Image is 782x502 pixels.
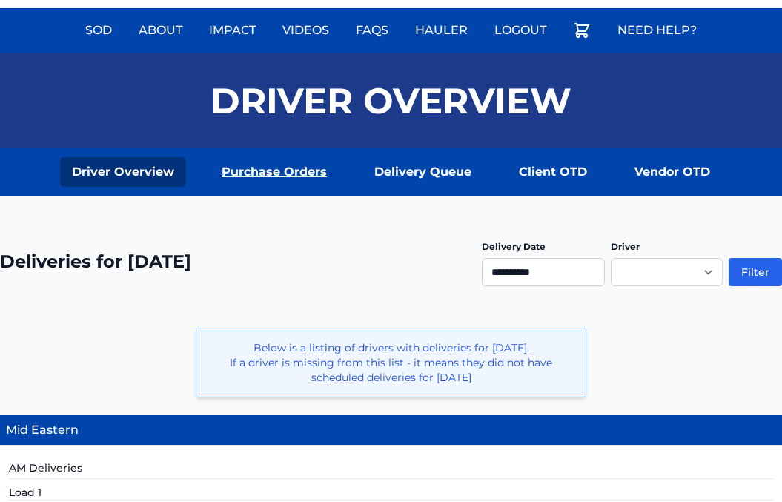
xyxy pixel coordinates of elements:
button: Filter [729,258,782,286]
a: Need Help? [609,13,706,48]
label: Driver [611,241,640,252]
a: Purchase Orders [210,157,339,187]
a: Hauler [406,13,477,48]
a: Impact [200,13,265,48]
p: Below is a listing of drivers with deliveries for [DATE]. If a driver is missing from this list -... [208,340,574,385]
a: Sod [76,13,121,48]
a: Logout [486,13,555,48]
a: Videos [274,13,338,48]
a: FAQs [347,13,397,48]
a: Driver Overview [60,157,186,187]
a: Delivery Queue [362,157,483,187]
h5: AM Deliveries [9,460,773,479]
h1: Driver Overview [211,83,571,119]
label: Delivery Date [482,241,546,252]
h5: Load 1 [9,485,773,501]
a: Client OTD [507,157,599,187]
a: Vendor OTD [623,157,722,187]
a: About [130,13,191,48]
